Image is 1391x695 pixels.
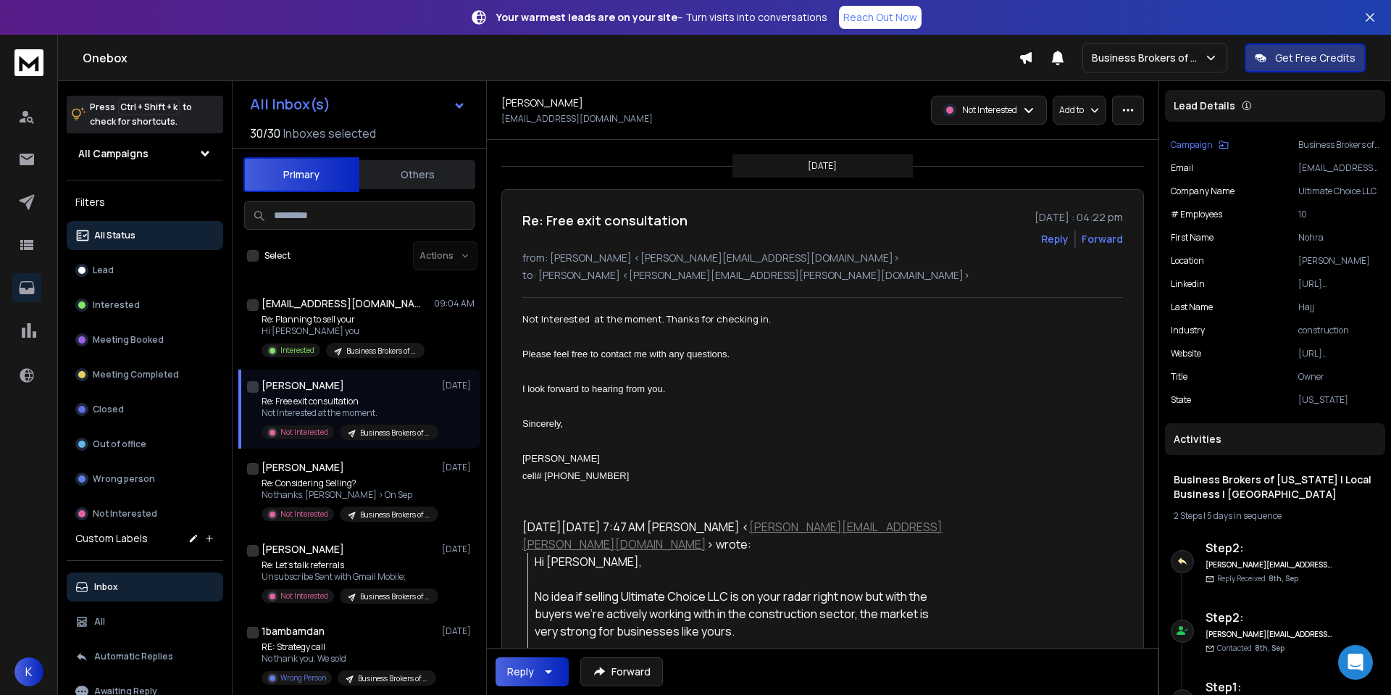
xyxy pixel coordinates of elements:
[1255,643,1285,653] span: 8th, Sep
[1171,139,1229,151] button: Campaign
[1092,51,1204,65] p: Business Brokers of AZ
[346,346,416,357] p: Business Brokers of [US_STATE] | Local Business | [GEOGRAPHIC_DATA]
[118,99,180,115] span: Ctrl + Shift + k
[1171,301,1213,313] p: Last Name
[67,607,223,636] button: All
[93,369,179,380] p: Meeting Completed
[522,518,945,553] div: [DATE][DATE] 7:47 AM [PERSON_NAME] < > wrote:
[1207,509,1282,522] span: 5 days in sequence
[67,430,223,459] button: Out of office
[580,657,663,686] button: Forward
[1171,394,1191,406] p: State
[93,334,164,346] p: Meeting Booked
[1174,509,1202,522] span: 2 Steps
[496,657,569,686] button: Reply
[496,10,827,25] p: – Turn visits into conversations
[67,499,223,528] button: Not Interested
[262,325,425,337] p: Hi [PERSON_NAME] you
[262,641,435,653] p: RE: Strategy call
[1041,232,1069,246] button: Reply
[1171,139,1213,151] p: Campaign
[67,465,223,494] button: Wrong person
[843,10,917,25] p: Reach Out Now
[243,157,359,192] button: Primary
[1298,301,1379,313] p: Hajj
[94,581,118,593] p: Inbox
[262,624,325,638] h1: 1bambamdan
[90,100,192,129] p: Press to check for shortcuts.
[434,298,475,309] p: 09:04 AM
[358,673,427,684] p: Business Brokers of [US_STATE] | Local Business | [GEOGRAPHIC_DATA]
[262,542,344,557] h1: [PERSON_NAME]
[67,139,223,168] button: All Campaigns
[1217,643,1285,654] p: Contacted
[83,49,1019,67] h1: Onebox
[1174,473,1377,502] h1: Business Brokers of [US_STATE] | Local Business | [GEOGRAPHIC_DATA]
[280,427,328,438] p: Not Interested
[1171,255,1204,267] p: location
[1245,43,1366,72] button: Get Free Credits
[67,642,223,671] button: Automatic Replies
[94,651,173,662] p: Automatic Replies
[839,6,922,29] a: Reach Out Now
[1298,394,1379,406] p: [US_STATE]
[522,251,1123,265] p: from: [PERSON_NAME] <[PERSON_NAME][EMAIL_ADDRESS][DOMAIN_NAME]>
[1206,629,1332,640] h6: [PERSON_NAME][EMAIL_ADDRESS][PERSON_NAME][DOMAIN_NAME]
[14,657,43,686] button: K
[1298,139,1379,151] p: Business Brokers of [US_STATE] | Local Business | [GEOGRAPHIC_DATA]
[535,588,945,640] div: No idea if selling Ultimate Choice LLC is on your radar right now but with the buyers we’re activ...
[1298,162,1379,174] p: [EMAIL_ADDRESS][DOMAIN_NAME]
[262,296,421,311] h1: [EMAIL_ADDRESS][DOMAIN_NAME]
[93,508,157,520] p: Not Interested
[1298,348,1379,359] p: [URL][DOMAIN_NAME]
[496,10,677,24] strong: Your warmest leads are on your site
[501,96,583,110] h1: [PERSON_NAME]
[1298,325,1379,336] p: construction
[264,250,291,262] label: Select
[1217,573,1298,584] p: Reply Received
[1298,278,1379,290] p: [URL][DOMAIN_NAME]
[1171,162,1193,174] p: Email
[94,230,135,241] p: All Status
[1059,104,1084,116] p: Add to
[93,404,124,415] p: Closed
[262,378,344,393] h1: [PERSON_NAME]
[1275,51,1356,65] p: Get Free Credits
[250,97,330,112] h1: All Inbox(s)
[67,395,223,424] button: Closed
[280,345,314,356] p: Interested
[1174,99,1235,113] p: Lead Details
[522,383,665,394] font: I look forward to hearing from you.
[262,653,435,665] p: No thank you. We sold
[280,591,328,602] p: Not Interested
[262,407,435,419] p: Not Interested at the moment.
[262,571,435,583] p: Unsubscribe Sent with Gmail Mobile;
[442,380,475,391] p: [DATE]
[522,312,945,327] div: Not Interested at the moment. Thanks for checking in.
[501,113,653,125] p: [EMAIL_ADDRESS][DOMAIN_NAME]
[1171,209,1222,220] p: # Employees
[522,519,943,552] a: [PERSON_NAME][EMAIL_ADDRESS][PERSON_NAME][DOMAIN_NAME]
[67,256,223,285] button: Lead
[262,559,435,571] p: Re: Let’s talk referrals
[1298,371,1379,383] p: Owner
[1165,423,1385,455] div: Activities
[1338,645,1373,680] div: Open Intercom Messenger
[522,470,629,481] font: cell# [PHONE_NUMBER]
[1171,278,1205,290] p: linkedin
[442,625,475,637] p: [DATE]
[67,360,223,389] button: Meeting Completed
[262,460,344,475] h1: [PERSON_NAME]
[1206,559,1332,570] h6: [PERSON_NAME][EMAIL_ADDRESS][PERSON_NAME][DOMAIN_NAME]
[1082,232,1123,246] div: Forward
[1174,510,1377,522] div: |
[1298,232,1379,244] p: Nohra
[67,192,223,212] h3: Filters
[250,125,280,142] span: 30 / 30
[262,478,435,489] p: Re: Considering Selling?
[1171,371,1187,383] p: title
[808,160,837,172] p: [DATE]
